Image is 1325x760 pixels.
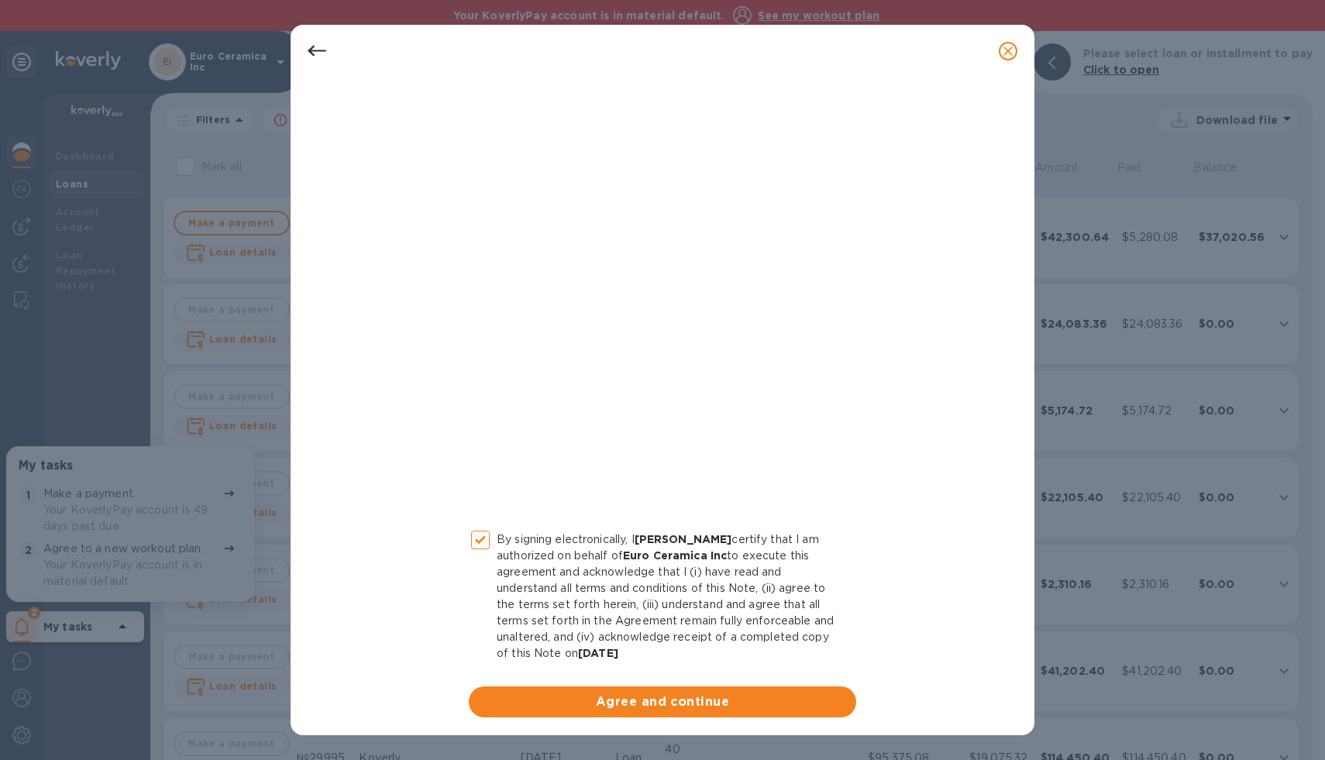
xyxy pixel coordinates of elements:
[578,647,618,659] b: [DATE]
[469,686,856,717] button: Agree and continue
[623,549,727,562] b: Euro Ceramica Inc
[989,33,1027,70] button: close
[497,531,844,662] p: By signing electronically, I certify that I am authorized on behalf of to execute this agreement ...
[635,533,732,545] b: [PERSON_NAME]
[481,693,844,711] span: Agree and continue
